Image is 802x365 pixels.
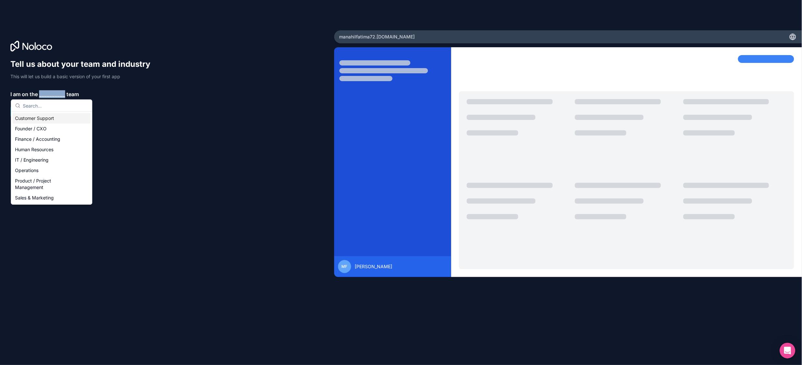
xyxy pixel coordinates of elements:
[10,90,38,98] span: I am on the
[23,100,88,111] input: Search...
[10,73,156,80] p: This will let us build a basic version of your first app
[342,264,348,269] span: MF
[12,134,91,144] div: Finance / Accounting
[355,263,393,270] span: [PERSON_NAME]
[66,90,79,98] span: team
[12,165,91,176] div: Operations
[12,176,91,193] div: Product / Project Management
[12,193,91,203] div: Sales & Marketing
[12,124,91,134] div: Founder / CXO
[12,144,91,155] div: Human Resources
[10,59,156,69] h1: Tell us about your team and industry
[339,34,415,40] span: manahilfatima72 .[DOMAIN_NAME]
[39,90,65,98] span: __________
[780,343,795,358] div: Open Intercom Messenger
[12,155,91,165] div: IT / Engineering
[12,113,91,124] div: Customer Support
[11,112,92,204] div: Suggestions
